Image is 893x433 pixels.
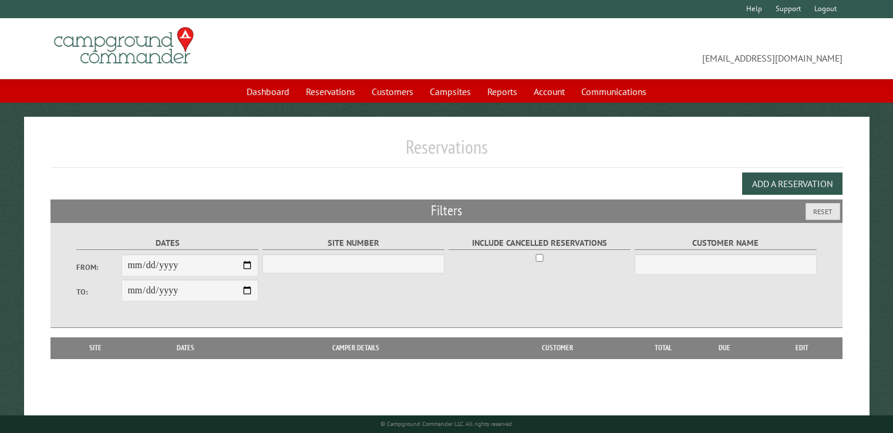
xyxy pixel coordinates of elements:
h2: Filters [50,199,843,222]
span: [EMAIL_ADDRESS][DOMAIN_NAME] [447,32,843,65]
th: Due [687,337,762,358]
label: Dates [76,236,259,250]
a: Campsites [423,80,478,103]
label: Include Cancelled Reservations [449,236,631,250]
th: Edit [762,337,843,358]
label: Site Number [262,236,445,250]
label: Customer Name [635,236,817,250]
h1: Reservations [50,136,843,168]
button: Add a Reservation [742,172,843,195]
a: Reservations [299,80,362,103]
th: Site [56,337,134,358]
small: © Campground Commander LLC. All rights reserved. [380,420,513,428]
a: Dashboard [240,80,296,103]
th: Total [640,337,687,358]
th: Customer [475,337,640,358]
a: Reports [480,80,524,103]
a: Communications [574,80,653,103]
a: Customers [365,80,420,103]
label: To: [76,286,122,297]
button: Reset [806,203,840,220]
th: Dates [134,337,237,358]
a: Account [527,80,572,103]
img: Campground Commander [50,23,197,69]
label: From: [76,262,122,273]
th: Camper Details [237,337,475,358]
